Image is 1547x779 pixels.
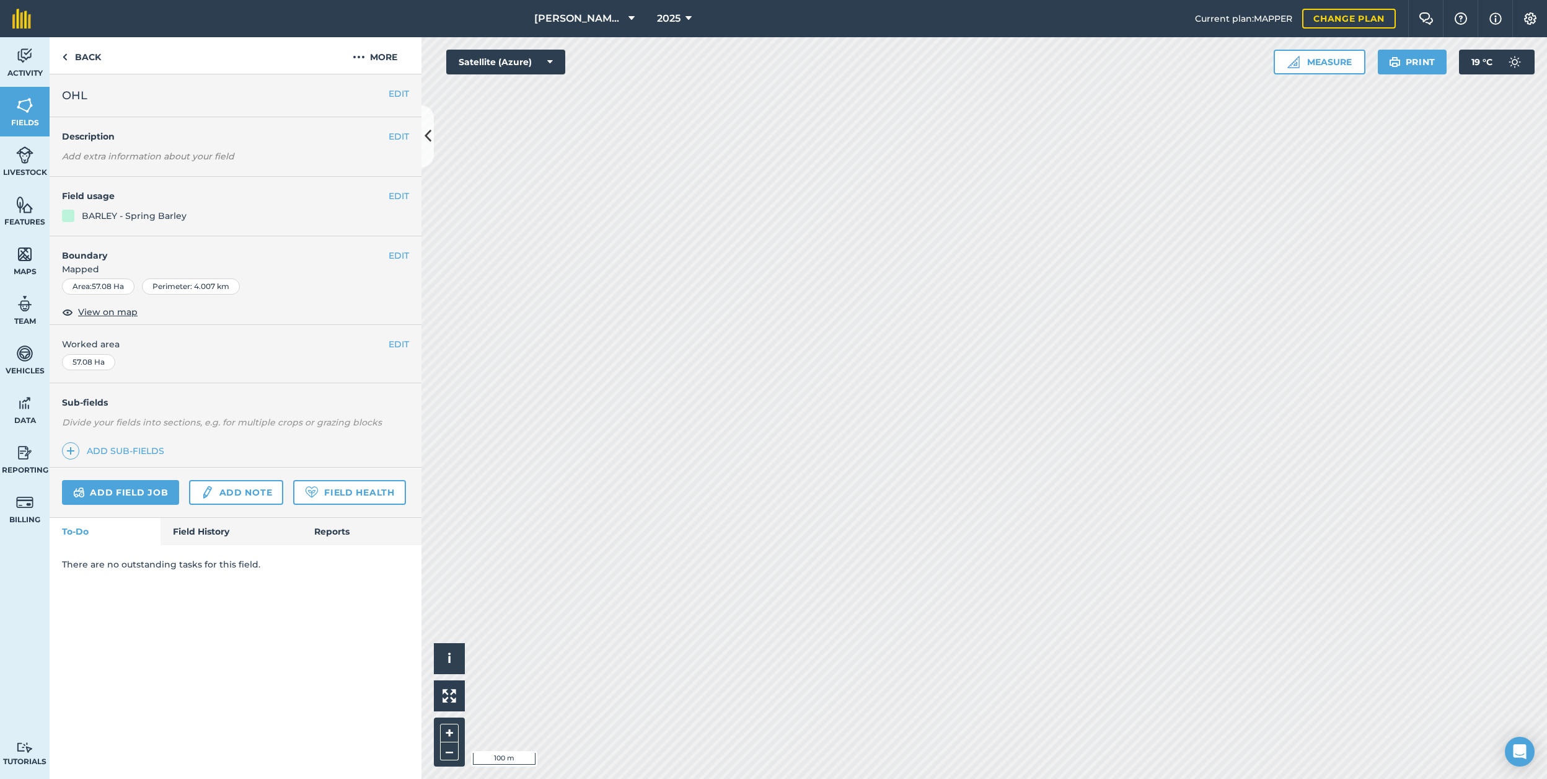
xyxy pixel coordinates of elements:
[62,50,68,65] img: svg+xml;base64,PHN2ZyB4bWxucz0iaHR0cDovL3d3dy53My5vcmcvMjAwMC9zdmciIHdpZHRoPSI5IiBoZWlnaHQ9IjI0Ii...
[1453,12,1468,25] img: A question mark icon
[440,742,459,760] button: –
[62,558,409,571] p: There are no outstanding tasks for this field.
[62,87,87,104] span: OHL
[1287,56,1300,68] img: Ruler icon
[78,305,138,319] span: View on map
[1389,55,1401,69] img: svg+xml;base64,PHN2ZyB4bWxucz0iaHR0cDovL3d3dy53My5vcmcvMjAwMC9zdmciIHdpZHRoPSIxOSIgaGVpZ2h0PSIyNC...
[82,209,187,223] div: BARLEY - Spring Barley
[16,195,33,214] img: svg+xml;base64,PHN2ZyB4bWxucz0iaHR0cDovL3d3dy53My5vcmcvMjAwMC9zdmciIHdpZHRoPSI1NiIgaGVpZ2h0PSI2MC...
[189,480,283,505] a: Add note
[443,689,456,703] img: Four arrows, one pointing top left, one top right, one bottom right and the last bottom left
[447,651,451,666] span: i
[62,337,409,351] span: Worked area
[353,50,365,65] img: svg+xml;base64,PHN2ZyB4bWxucz0iaHR0cDovL3d3dy53My5vcmcvMjAwMC9zdmciIHdpZHRoPSIyMCIgaGVpZ2h0PSIyNC...
[73,485,85,500] img: svg+xml;base64,PD94bWwgdmVyc2lvbj0iMS4wIiBlbmNvZGluZz0idXRmLTgiPz4KPCEtLSBHZW5lcmF0b3I6IEFkb2JlIE...
[50,236,389,262] h4: Boundary
[12,9,31,29] img: fieldmargin Logo
[62,278,134,295] div: Area : 57.08 Ha
[16,47,33,65] img: svg+xml;base64,PD94bWwgdmVyc2lvbj0iMS4wIiBlbmNvZGluZz0idXRmLTgiPz4KPCEtLSBHZW5lcmF0b3I6IEFkb2JlIE...
[161,518,301,545] a: Field History
[389,337,409,351] button: EDIT
[1502,50,1527,74] img: svg+xml;base64,PD94bWwgdmVyc2lvbj0iMS4wIiBlbmNvZGluZz0idXRmLTgiPz4KPCEtLSBHZW5lcmF0b3I6IEFkb2JlIE...
[446,50,565,74] button: Satellite (Azure)
[389,87,409,100] button: EDIT
[302,518,421,545] a: Reports
[657,11,681,26] span: 2025
[62,151,234,162] em: Add extra information about your field
[389,189,409,203] button: EDIT
[62,442,169,460] a: Add sub-fields
[1302,9,1396,29] a: Change plan
[16,493,33,512] img: svg+xml;base64,PD94bWwgdmVyc2lvbj0iMS4wIiBlbmNvZGluZz0idXRmLTgiPz4KPCEtLSBHZW5lcmF0b3I6IEFkb2JlIE...
[50,37,113,74] a: Back
[62,305,73,319] img: svg+xml;base64,PHN2ZyB4bWxucz0iaHR0cDovL3d3dy53My5vcmcvMjAwMC9zdmciIHdpZHRoPSIxOCIgaGVpZ2h0PSIyNC...
[142,278,240,295] div: Perimeter : 4.007 km
[16,742,33,754] img: svg+xml;base64,PD94bWwgdmVyc2lvbj0iMS4wIiBlbmNvZGluZz0idXRmLTgiPz4KPCEtLSBHZW5lcmF0b3I6IEFkb2JlIE...
[62,305,138,319] button: View on map
[293,480,405,505] a: Field Health
[62,480,179,505] a: Add field job
[50,396,421,409] h4: Sub-fields
[1471,50,1492,74] span: 19 ° C
[62,417,382,428] em: Divide your fields into sections, e.g. for multiple crops or grazing blocks
[16,245,33,264] img: svg+xml;base64,PHN2ZyB4bWxucz0iaHR0cDovL3d3dy53My5vcmcvMjAwMC9zdmciIHdpZHRoPSI1NiIgaGVpZ2h0PSI2MC...
[1489,11,1502,26] img: svg+xml;base64,PHN2ZyB4bWxucz0iaHR0cDovL3d3dy53My5vcmcvMjAwMC9zdmciIHdpZHRoPSIxNyIgaGVpZ2h0PSIxNy...
[1523,12,1538,25] img: A cog icon
[434,643,465,674] button: i
[16,295,33,313] img: svg+xml;base64,PD94bWwgdmVyc2lvbj0iMS4wIiBlbmNvZGluZz0idXRmLTgiPz4KPCEtLSBHZW5lcmF0b3I6IEFkb2JlIE...
[66,443,75,458] img: svg+xml;base64,PHN2ZyB4bWxucz0iaHR0cDovL3d3dy53My5vcmcvMjAwMC9zdmciIHdpZHRoPSIxNCIgaGVpZ2h0PSIyNC...
[16,96,33,115] img: svg+xml;base64,PHN2ZyB4bWxucz0iaHR0cDovL3d3dy53My5vcmcvMjAwMC9zdmciIHdpZHRoPSI1NiIgaGVpZ2h0PSI2MC...
[389,249,409,262] button: EDIT
[328,37,421,74] button: More
[16,344,33,363] img: svg+xml;base64,PD94bWwgdmVyc2lvbj0iMS4wIiBlbmNvZGluZz0idXRmLTgiPz4KPCEtLSBHZW5lcmF0b3I6IEFkb2JlIE...
[1195,12,1292,25] span: Current plan : MAPPER
[50,262,421,276] span: Mapped
[1459,50,1535,74] button: 19 °C
[62,130,409,143] h4: Description
[1274,50,1365,74] button: Measure
[62,354,115,370] div: 57.08 Ha
[1378,50,1447,74] button: Print
[389,130,409,143] button: EDIT
[1419,12,1434,25] img: Two speech bubbles overlapping with the left bubble in the forefront
[1505,737,1535,767] div: Open Intercom Messenger
[16,443,33,462] img: svg+xml;base64,PD94bWwgdmVyc2lvbj0iMS4wIiBlbmNvZGluZz0idXRmLTgiPz4KPCEtLSBHZW5lcmF0b3I6IEFkb2JlIE...
[534,11,624,26] span: [PERSON_NAME] C
[440,724,459,742] button: +
[62,189,389,203] h4: Field usage
[16,394,33,412] img: svg+xml;base64,PD94bWwgdmVyc2lvbj0iMS4wIiBlbmNvZGluZz0idXRmLTgiPz4KPCEtLSBHZW5lcmF0b3I6IEFkb2JlIE...
[16,146,33,164] img: svg+xml;base64,PD94bWwgdmVyc2lvbj0iMS4wIiBlbmNvZGluZz0idXRmLTgiPz4KPCEtLSBHZW5lcmF0b3I6IEFkb2JlIE...
[50,518,161,545] a: To-Do
[200,485,214,500] img: svg+xml;base64,PD94bWwgdmVyc2lvbj0iMS4wIiBlbmNvZGluZz0idXRmLTgiPz4KPCEtLSBHZW5lcmF0b3I6IEFkb2JlIE...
